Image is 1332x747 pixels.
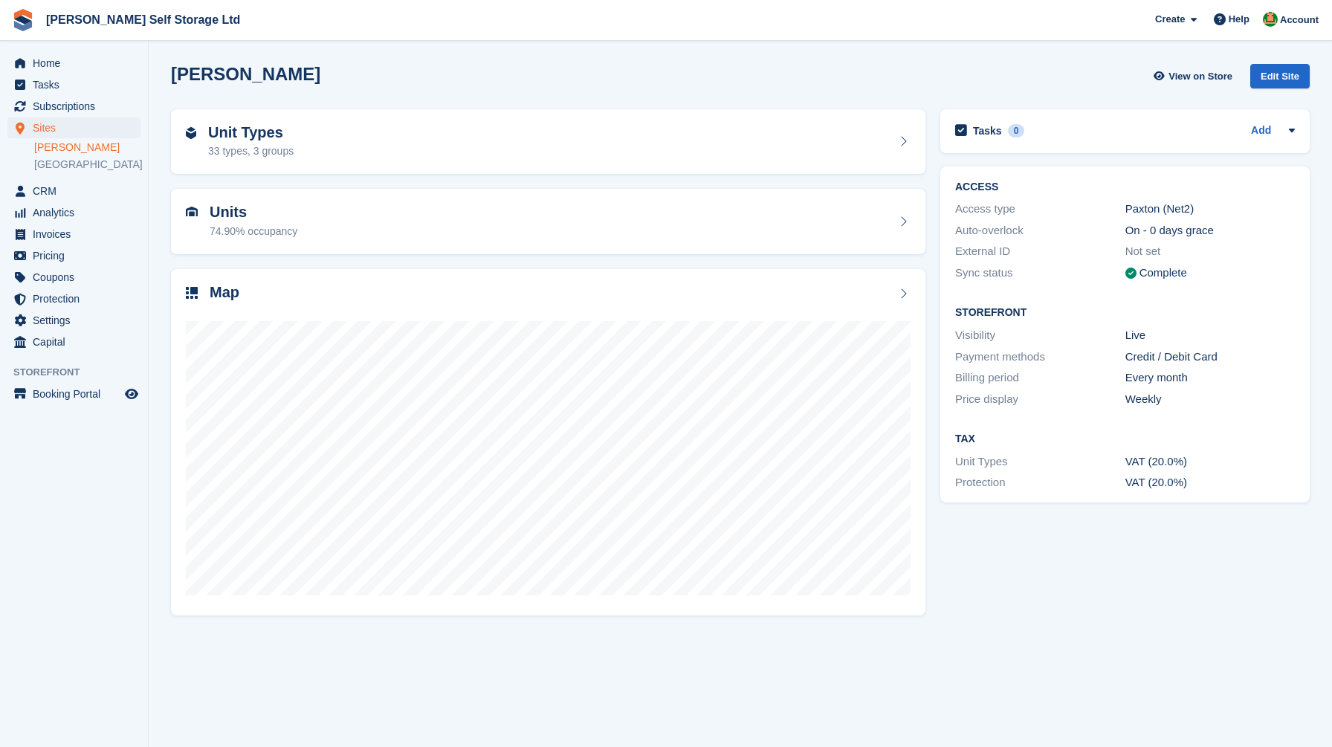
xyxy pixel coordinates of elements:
a: menu [7,288,140,309]
a: menu [7,310,140,331]
a: menu [7,117,140,138]
div: Payment methods [955,349,1125,366]
div: Visibility [955,327,1125,344]
a: [GEOGRAPHIC_DATA] [34,158,140,172]
span: Tasks [33,74,122,95]
a: menu [7,267,140,288]
div: 33 types, 3 groups [208,143,294,159]
div: Unit Types [955,453,1125,470]
a: menu [7,181,140,201]
div: 74.90% occupancy [210,224,297,239]
div: Edit Site [1250,64,1310,88]
div: Protection [955,474,1125,491]
span: Coupons [33,267,122,288]
a: menu [7,74,140,95]
span: Create [1155,12,1185,27]
img: unit-icn-7be61d7bf1b0ce9d3e12c5938cc71ed9869f7b940bace4675aadf7bd6d80202e.svg [186,207,198,217]
h2: Storefront [955,307,1295,319]
div: VAT (20.0%) [1125,453,1296,470]
img: unit-type-icn-2b2737a686de81e16bb02015468b77c625bbabd49415b5ef34ead5e3b44a266d.svg [186,127,196,139]
span: View on Store [1168,69,1232,84]
span: Invoices [33,224,122,245]
div: Every month [1125,369,1296,387]
img: stora-icon-8386f47178a22dfd0bd8f6a31ec36ba5ce8667c1dd55bd0f319d3a0aa187defe.svg [12,9,34,31]
div: External ID [955,243,1125,260]
span: Account [1280,13,1319,28]
h2: ACCESS [955,181,1295,193]
a: menu [7,96,140,117]
a: menu [7,332,140,352]
a: Map [171,269,925,616]
img: map-icn-33ee37083ee616e46c38cad1a60f524a97daa1e2b2c8c0bc3eb3415660979fc1.svg [186,287,198,299]
span: Help [1229,12,1249,27]
span: Protection [33,288,122,309]
h2: Unit Types [208,124,294,141]
h2: [PERSON_NAME] [171,64,320,84]
a: menu [7,202,140,223]
div: Access type [955,201,1125,218]
a: Add [1251,123,1271,140]
div: Auto-overlock [955,222,1125,239]
div: VAT (20.0%) [1125,474,1296,491]
a: [PERSON_NAME] [34,140,140,155]
a: menu [7,53,140,74]
a: [PERSON_NAME] Self Storage Ltd [40,7,246,32]
h2: Map [210,284,239,301]
a: menu [7,245,140,266]
span: Sites [33,117,122,138]
div: Live [1125,327,1296,344]
a: Edit Site [1250,64,1310,94]
div: Weekly [1125,391,1296,408]
span: CRM [33,181,122,201]
span: Capital [33,332,122,352]
div: Complete [1139,265,1187,282]
a: menu [7,384,140,404]
a: View on Store [1151,64,1238,88]
h2: Tax [955,433,1295,445]
span: Analytics [33,202,122,223]
span: Booking Portal [33,384,122,404]
div: On - 0 days grace [1125,222,1296,239]
div: Credit / Debit Card [1125,349,1296,366]
h2: Units [210,204,297,221]
span: Subscriptions [33,96,122,117]
span: Pricing [33,245,122,266]
a: Units 74.90% occupancy [171,189,925,254]
span: Home [33,53,122,74]
a: Unit Types 33 types, 3 groups [171,109,925,175]
div: Sync status [955,265,1125,282]
span: Settings [33,310,122,331]
a: menu [7,224,140,245]
div: 0 [1008,124,1025,138]
div: Not set [1125,243,1296,260]
h2: Tasks [973,124,1002,138]
img: Joshua Wild [1263,12,1278,27]
div: Billing period [955,369,1125,387]
div: Price display [955,391,1125,408]
a: Preview store [123,385,140,403]
div: Paxton (Net2) [1125,201,1296,218]
span: Storefront [13,365,148,380]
